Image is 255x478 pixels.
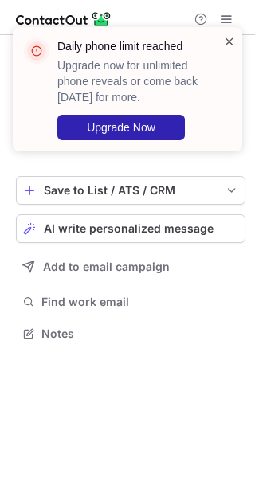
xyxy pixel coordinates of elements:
[44,222,214,235] span: AI write personalized message
[16,214,245,243] button: AI write personalized message
[41,327,239,341] span: Notes
[16,176,245,205] button: save-profile-one-click
[44,184,218,197] div: Save to List / ATS / CRM
[57,57,204,105] p: Upgrade now for unlimited phone reveals or come back [DATE] for more.
[16,323,245,345] button: Notes
[87,121,155,134] span: Upgrade Now
[16,291,245,313] button: Find work email
[43,261,170,273] span: Add to email campaign
[24,38,49,64] img: error
[16,10,112,29] img: ContactOut v5.3.10
[57,38,204,54] header: Daily phone limit reached
[16,253,245,281] button: Add to email campaign
[57,115,185,140] button: Upgrade Now
[41,295,239,309] span: Find work email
